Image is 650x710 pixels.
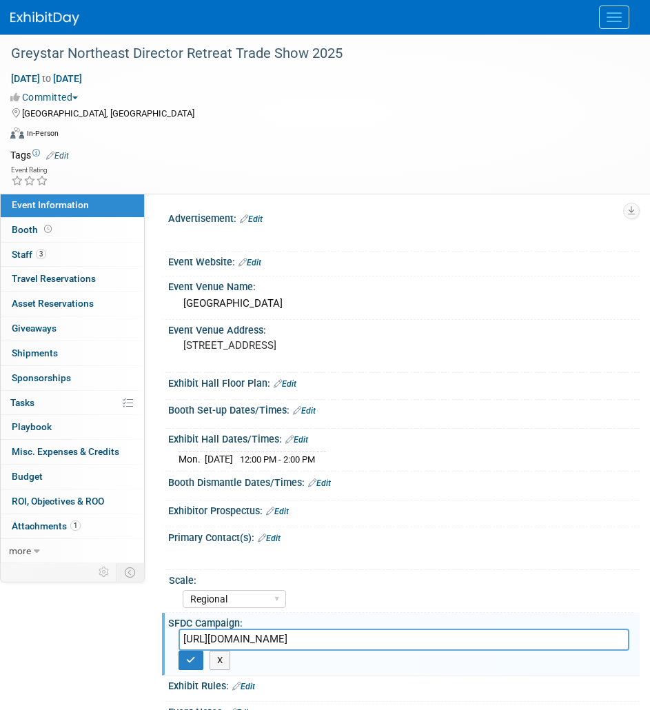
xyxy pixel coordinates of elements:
span: 12:00 PM - 2:00 PM [240,454,315,465]
div: Exhibitor Prospectus: [168,500,640,518]
a: Edit [285,435,308,445]
div: In-Person [26,128,59,139]
button: Menu [599,6,629,29]
a: Shipments [1,341,144,365]
a: ROI, Objectives & ROO [1,489,144,514]
div: Event Venue Name: [168,276,640,294]
div: Exhibit Rules: [168,676,640,693]
img: Format-Inperson.png [10,128,24,139]
td: Toggle Event Tabs [116,563,145,581]
a: Travel Reservations [1,267,144,291]
span: Budget [12,471,43,482]
button: Committed [10,90,83,104]
a: Edit [266,507,289,516]
div: SFDC Campaign: [168,613,640,630]
div: [GEOGRAPHIC_DATA] [179,293,629,314]
div: Exhibit Hall Dates/Times: [168,429,640,447]
a: Sponsorships [1,366,144,390]
span: Event Information [12,199,89,210]
td: Tags [10,148,69,162]
span: Shipments [12,347,58,358]
td: Personalize Event Tab Strip [92,563,116,581]
a: Booth [1,218,144,242]
a: Tasks [1,391,144,415]
a: Edit [46,151,69,161]
span: Travel Reservations [12,273,96,284]
a: Edit [238,258,261,267]
div: Scale: [169,570,633,587]
a: Attachments1 [1,514,144,538]
span: [GEOGRAPHIC_DATA], [GEOGRAPHIC_DATA] [22,108,194,119]
a: Edit [308,478,331,488]
a: more [1,539,144,563]
div: Event Format [10,125,633,146]
a: Staff3 [1,243,144,267]
span: Playbook [12,421,52,432]
div: Exhibit Hall Floor Plan: [168,373,640,391]
div: Primary Contact(s): [168,527,640,545]
a: Edit [274,379,296,389]
span: [DATE] [DATE] [10,72,83,85]
a: Edit [293,406,316,416]
span: Booth [12,224,54,235]
a: Edit [232,682,255,691]
span: Sponsorships [12,372,71,383]
a: Playbook [1,415,144,439]
div: Event Rating [11,167,48,174]
div: Advertisement: [168,208,640,226]
img: ExhibitDay [10,12,79,26]
td: Mon. [179,452,205,467]
span: Giveaways [12,323,57,334]
a: Event Information [1,193,144,217]
div: Booth Set-up Dates/Times: [168,400,640,418]
a: Misc. Expenses & Credits [1,440,144,464]
span: Booth not reserved yet [41,224,54,234]
a: Budget [1,465,144,489]
span: Tasks [10,397,34,408]
td: [DATE] [205,452,233,467]
span: more [9,545,31,556]
a: Edit [240,214,263,224]
span: Misc. Expenses & Credits [12,446,119,457]
span: 1 [70,520,81,531]
a: Asset Reservations [1,292,144,316]
pre: [STREET_ADDRESS] [183,339,624,352]
span: ROI, Objectives & ROO [12,496,104,507]
div: Event Venue Address: [168,320,640,337]
a: Edit [258,534,281,543]
span: Asset Reservations [12,298,94,309]
button: X [210,651,231,670]
div: Greystar Northeast Director Retreat Trade Show 2025 [6,41,622,66]
a: Giveaways [1,316,144,341]
span: Attachments [12,520,81,531]
div: Event Website: [168,252,640,270]
span: 3 [36,249,46,259]
span: Staff [12,249,46,260]
div: Booth Dismantle Dates/Times: [168,472,640,490]
span: to [40,73,53,84]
